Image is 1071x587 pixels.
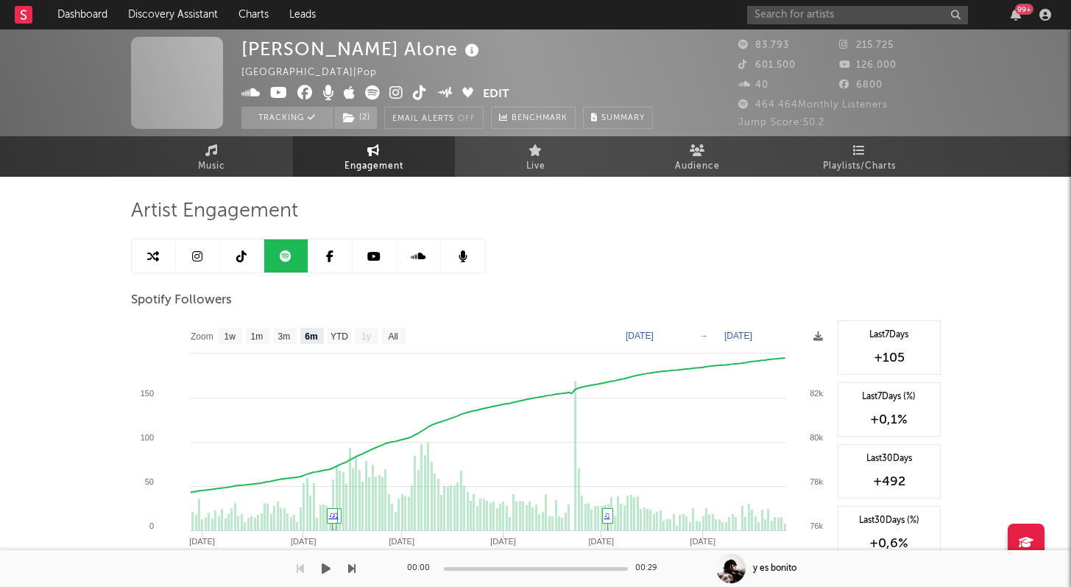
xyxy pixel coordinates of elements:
[617,136,779,177] a: Audience
[738,100,888,110] span: 464.464 Monthly Listeners
[189,537,215,546] text: [DATE]
[330,331,347,342] text: YTD
[753,562,796,575] div: y es bonito
[635,560,665,577] div: 00:29
[384,107,484,129] button: Email AlertsOff
[846,349,933,367] div: +105
[250,331,263,342] text: 1m
[626,331,654,341] text: [DATE]
[293,136,455,177] a: Engagement
[604,510,610,519] a: ♫
[846,452,933,465] div: Last 30 Days
[490,537,516,546] text: [DATE]
[675,158,720,175] span: Audience
[455,136,617,177] a: Live
[241,107,333,129] button: Tracking
[526,158,545,175] span: Live
[241,64,394,82] div: [GEOGRAPHIC_DATA] | Pop
[846,514,933,527] div: Last 30 Days (%)
[810,477,823,486] text: 78k
[846,535,933,552] div: +0,6 %
[131,292,232,309] span: Spotify Followers
[198,158,225,175] span: Music
[738,41,789,50] span: 83.793
[241,37,483,61] div: [PERSON_NAME] Alone
[846,411,933,429] div: +0,1 %
[131,203,298,220] span: Artist Engagement
[1015,4,1033,15] div: 99 +
[846,473,933,491] div: +492
[823,158,896,175] span: Playlists/Charts
[588,537,614,546] text: [DATE]
[839,60,897,70] span: 126.000
[779,136,941,177] a: Playlists/Charts
[291,537,317,546] text: [DATE]
[846,390,933,404] div: Last 7 Days (%)
[699,331,708,341] text: →
[224,331,236,342] text: 1w
[810,433,823,442] text: 80k
[131,136,293,177] a: Music
[407,560,436,577] div: 00:00
[388,331,397,342] text: All
[1011,9,1021,21] button: 99+
[389,537,414,546] text: [DATE]
[149,521,153,530] text: 0
[458,115,476,123] em: Off
[810,521,823,530] text: 76k
[839,41,894,50] span: 215.725
[361,331,371,342] text: 1y
[512,110,568,127] span: Benchmark
[747,6,968,24] input: Search for artists
[140,389,153,398] text: 150
[601,114,645,122] span: Summary
[140,433,153,442] text: 100
[191,331,213,342] text: Zoom
[724,331,752,341] text: [DATE]
[738,80,768,90] span: 40
[483,85,509,104] button: Edit
[144,477,153,486] text: 50
[738,118,824,127] span: Jump Score: 50.2
[491,107,576,129] a: Benchmark
[810,389,823,398] text: 82k
[329,510,335,519] a: ♫
[738,60,796,70] span: 601.500
[334,107,377,129] button: (2)
[278,331,290,342] text: 3m
[333,510,339,519] a: ♫
[333,107,378,129] span: ( 2 )
[839,80,883,90] span: 6800
[846,328,933,342] div: Last 7 Days
[690,537,715,546] text: [DATE]
[583,107,653,129] button: Summary
[344,158,403,175] span: Engagement
[305,331,317,342] text: 6m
